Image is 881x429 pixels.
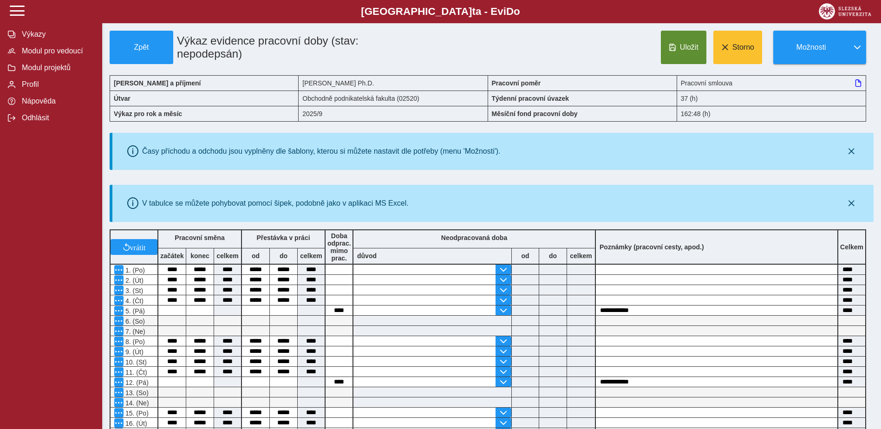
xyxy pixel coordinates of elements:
b: Pracovní poměr [492,79,541,87]
span: Nápověda [19,97,94,105]
button: Menu [114,337,124,346]
b: Poznámky (pracovní cesty, apod.) [596,243,708,251]
img: logo_web_su.png [819,3,871,19]
button: Menu [114,357,124,366]
span: o [514,6,520,17]
span: t [472,6,475,17]
span: 11. (Čt) [124,369,147,376]
div: [PERSON_NAME] Ph.D. [299,75,488,91]
span: 6. (So) [124,318,145,325]
button: Možnosti [773,31,848,64]
button: Storno [713,31,762,64]
b: [GEOGRAPHIC_DATA] a - Evi [28,6,853,18]
span: 12. (Pá) [124,379,149,386]
button: Menu [114,408,124,417]
b: Celkem [840,243,863,251]
b: Přestávka v práci [256,234,310,241]
span: 5. (Pá) [124,307,145,315]
div: Obchodně podnikatelská fakulta (02520) [299,91,488,106]
b: Doba odprac. mimo prac. [327,232,351,262]
b: Neodpracovaná doba [441,234,507,241]
div: Pracovní smlouva [677,75,866,91]
button: Menu [114,367,124,377]
button: Menu [114,388,124,397]
button: Zpět [110,31,173,64]
span: 1. (Po) [124,266,145,274]
div: 37 (h) [677,91,866,106]
span: Profil [19,80,94,89]
span: 13. (So) [124,389,149,396]
b: [PERSON_NAME] a příjmení [114,79,201,87]
span: Odhlásit [19,114,94,122]
span: Modul pro vedoucí [19,47,94,55]
div: 162:48 (h) [677,106,866,122]
button: Menu [114,286,124,295]
div: V tabulce se můžete pohybovat pomocí šipek, podobně jako v aplikaci MS Excel. [142,199,409,208]
b: celkem [298,252,325,260]
b: celkem [567,252,595,260]
button: Menu [114,296,124,305]
button: Menu [114,418,124,428]
b: Měsíční fond pracovní doby [492,110,578,117]
span: 15. (Po) [124,409,149,417]
span: Uložit [680,43,698,52]
span: Výkazy [19,30,94,39]
span: 7. (Ne) [124,328,145,335]
b: od [242,252,269,260]
b: Týdenní pracovní úvazek [492,95,569,102]
button: Menu [114,398,124,407]
button: Menu [114,265,124,274]
b: Útvar [114,95,131,102]
div: 2025/9 [299,106,488,122]
span: 8. (Po) [124,338,145,345]
b: důvod [357,252,377,260]
button: Menu [114,326,124,336]
button: Menu [114,316,124,325]
b: od [512,252,539,260]
h1: Výkaz evidence pracovní doby (stav: nepodepsán) [173,31,428,64]
button: Uložit [661,31,706,64]
div: Časy příchodu a odchodu jsou vyplněny dle šablony, kterou si můžete nastavit dle potřeby (menu 'M... [142,147,501,156]
button: Menu [114,275,124,285]
span: 9. (Út) [124,348,144,356]
button: vrátit [111,239,157,255]
b: Výkaz pro rok a měsíc [114,110,182,117]
b: Pracovní směna [175,234,224,241]
b: celkem [214,252,241,260]
span: 3. (St) [124,287,143,294]
span: Modul projektů [19,64,94,72]
span: 10. (St) [124,358,147,366]
span: 2. (Út) [124,277,144,284]
span: Možnosti [781,43,841,52]
b: do [270,252,297,260]
button: Menu [114,306,124,315]
span: vrátit [130,243,146,251]
span: 4. (Čt) [124,297,144,305]
span: Storno [732,43,754,52]
b: do [539,252,567,260]
span: Zpět [114,43,169,52]
span: D [506,6,514,17]
button: Menu [114,377,124,387]
b: konec [186,252,214,260]
span: 14. (Ne) [124,399,149,407]
b: začátek [158,252,186,260]
button: Menu [114,347,124,356]
span: 16. (Út) [124,420,147,427]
